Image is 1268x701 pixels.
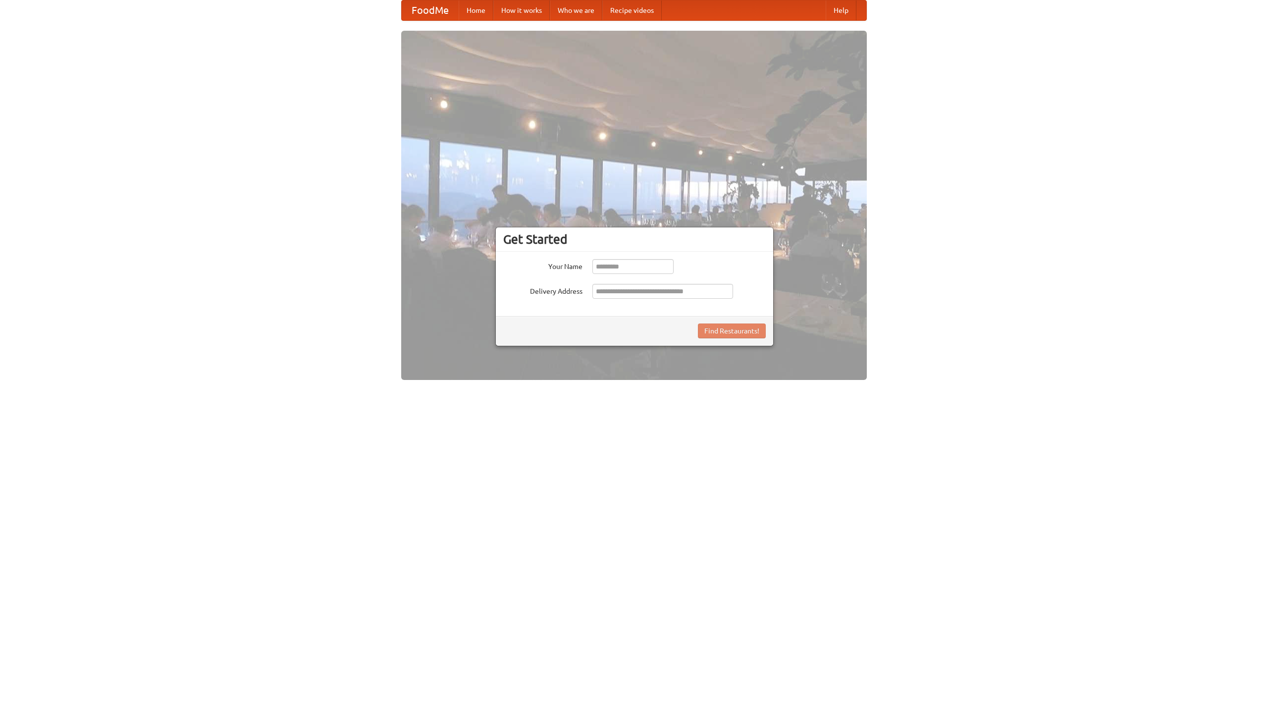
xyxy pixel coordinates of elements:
h3: Get Started [503,232,766,247]
a: FoodMe [402,0,459,20]
a: Recipe videos [602,0,662,20]
a: Who we are [550,0,602,20]
button: Find Restaurants! [698,324,766,338]
label: Your Name [503,259,582,271]
a: Home [459,0,493,20]
a: Help [826,0,856,20]
a: How it works [493,0,550,20]
label: Delivery Address [503,284,582,296]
